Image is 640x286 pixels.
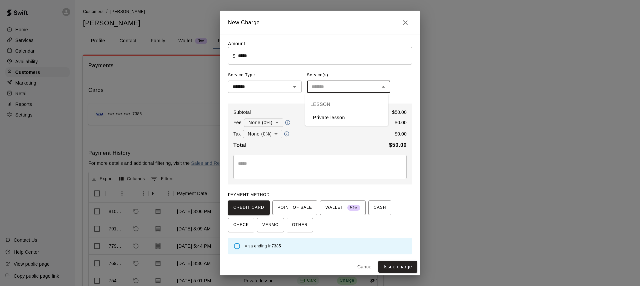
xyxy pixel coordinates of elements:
[228,70,302,81] span: Service Type
[305,112,388,123] li: Private lesson
[244,117,283,129] div: None (0%)
[399,16,412,29] button: Close
[354,261,376,273] button: Cancel
[233,53,235,59] p: $
[262,220,279,230] span: VENMO
[325,202,360,213] span: WALLET
[233,142,247,148] b: Total
[389,142,407,148] b: $ 50.00
[292,220,308,230] span: OTHER
[320,200,366,215] button: WALLET New
[228,218,254,232] button: CHECK
[278,202,312,213] span: POINT OF SALE
[379,82,388,92] button: Close
[245,244,281,248] span: Visa ending in 7385
[392,109,407,116] p: $ 50.00
[395,131,407,137] p: $ 0.00
[374,202,386,213] span: CASH
[228,41,245,46] label: Amount
[347,203,360,212] span: New
[228,192,270,197] span: PAYMENT METHOD
[233,220,249,230] span: CHECK
[395,119,407,126] p: $ 0.00
[220,11,420,35] h2: New Charge
[233,109,251,116] p: Subtotal
[243,128,282,140] div: None (0%)
[228,200,270,215] button: CREDIT CARD
[368,200,391,215] button: CASH
[272,200,317,215] button: POINT OF SALE
[233,131,241,137] p: Tax
[233,202,264,213] span: CREDIT CARD
[305,96,388,112] div: LESSON
[233,119,242,126] p: Fee
[257,218,284,232] button: VENMO
[307,70,328,81] span: Service(s)
[290,82,299,92] button: Open
[287,218,313,232] button: OTHER
[378,261,417,273] button: Issue charge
